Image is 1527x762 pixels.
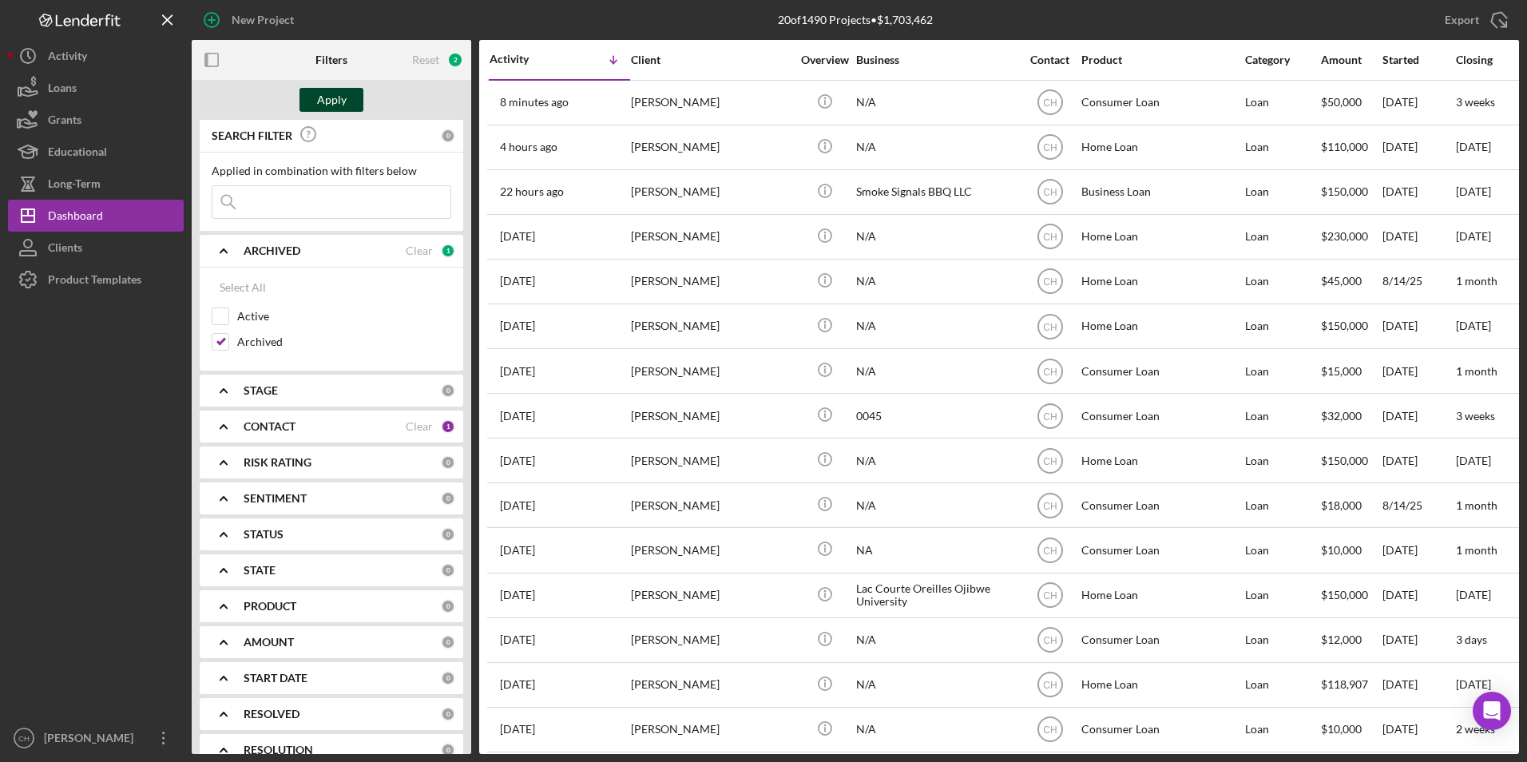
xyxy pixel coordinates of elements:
[631,619,791,661] div: [PERSON_NAME]
[1081,54,1241,66] div: Product
[244,744,313,756] b: RESOLUTION
[1081,574,1241,617] div: Home Loan
[856,708,1016,751] div: N/A
[500,410,535,423] time: 2025-08-19 19:02
[212,272,274,304] button: Select All
[1321,708,1381,751] div: $10,000
[192,4,310,36] button: New Project
[1321,529,1381,571] div: $10,000
[1382,260,1454,303] div: 8/14/25
[232,4,294,36] div: New Project
[441,707,455,721] div: 0
[441,383,455,398] div: 0
[1382,484,1454,526] div: 8/14/25
[244,636,294,649] b: AMOUNT
[631,574,791,617] div: [PERSON_NAME]
[237,308,451,324] label: Active
[441,563,455,577] div: 0
[244,244,300,257] b: ARCHIVED
[1321,54,1381,66] div: Amount
[1456,140,1491,153] time: [DATE]
[1382,126,1454,169] div: [DATE]
[1382,54,1454,66] div: Started
[1456,498,1497,512] time: 1 month
[244,456,311,469] b: RISK RATING
[1382,529,1454,571] div: [DATE]
[8,104,184,136] a: Grants
[1245,395,1319,437] div: Loan
[1473,692,1511,730] div: Open Intercom Messenger
[1321,664,1381,706] div: $118,907
[1081,350,1241,392] div: Consumer Loan
[1382,171,1454,213] div: [DATE]
[8,232,184,264] a: Clients
[1043,187,1057,198] text: CH
[1456,722,1495,736] time: 2 weeks
[1321,395,1381,437] div: $32,000
[490,53,560,65] div: Activity
[631,216,791,258] div: [PERSON_NAME]
[1081,81,1241,124] div: Consumer Loan
[317,88,347,112] div: Apply
[441,527,455,542] div: 0
[1043,321,1057,332] text: CH
[8,264,184,296] button: Product Templates
[500,633,535,646] time: 2025-08-07 19:44
[1245,126,1319,169] div: Loan
[1321,260,1381,303] div: $45,000
[1245,529,1319,571] div: Loan
[406,244,433,257] div: Clear
[8,200,184,232] button: Dashboard
[1382,574,1454,617] div: [DATE]
[500,723,535,736] time: 2025-07-28 17:20
[1043,590,1057,601] text: CH
[631,484,791,526] div: [PERSON_NAME]
[1321,126,1381,169] div: $110,000
[631,395,791,437] div: [PERSON_NAME]
[1245,619,1319,661] div: Loan
[1043,411,1057,422] text: CH
[1382,350,1454,392] div: [DATE]
[631,54,791,66] div: Client
[8,136,184,168] button: Educational
[244,492,307,505] b: SENTIMENT
[631,529,791,571] div: [PERSON_NAME]
[1456,319,1491,332] time: [DATE]
[1245,216,1319,258] div: Loan
[631,708,791,751] div: [PERSON_NAME]
[441,129,455,143] div: 0
[244,672,307,685] b: START DATE
[778,14,933,26] div: 20 of 1490 Projects • $1,703,462
[856,305,1016,347] div: N/A
[1043,635,1057,646] text: CH
[500,230,535,243] time: 2025-08-21 19:11
[1043,680,1057,691] text: CH
[1081,619,1241,661] div: Consumer Loan
[1321,216,1381,258] div: $230,000
[212,165,451,177] div: Applied in combination with filters below
[1321,574,1381,617] div: $150,000
[856,395,1016,437] div: 0045
[8,72,184,104] a: Loans
[1456,409,1495,423] time: 3 weeks
[406,420,433,433] div: Clear
[1245,171,1319,213] div: Loan
[8,168,184,200] button: Long-Term
[500,365,535,378] time: 2025-08-20 05:13
[856,574,1016,617] div: Lac Courte Oreilles Ojibwe University
[1456,95,1495,109] time: 3 weeks
[1081,708,1241,751] div: Consumer Loan
[441,635,455,649] div: 0
[1245,708,1319,751] div: Loan
[1321,81,1381,124] div: $50,000
[48,104,81,140] div: Grants
[500,544,535,557] time: 2025-08-14 16:02
[1382,395,1454,437] div: [DATE]
[631,260,791,303] div: [PERSON_NAME]
[856,350,1016,392] div: N/A
[1043,500,1057,511] text: CH
[631,664,791,706] div: [PERSON_NAME]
